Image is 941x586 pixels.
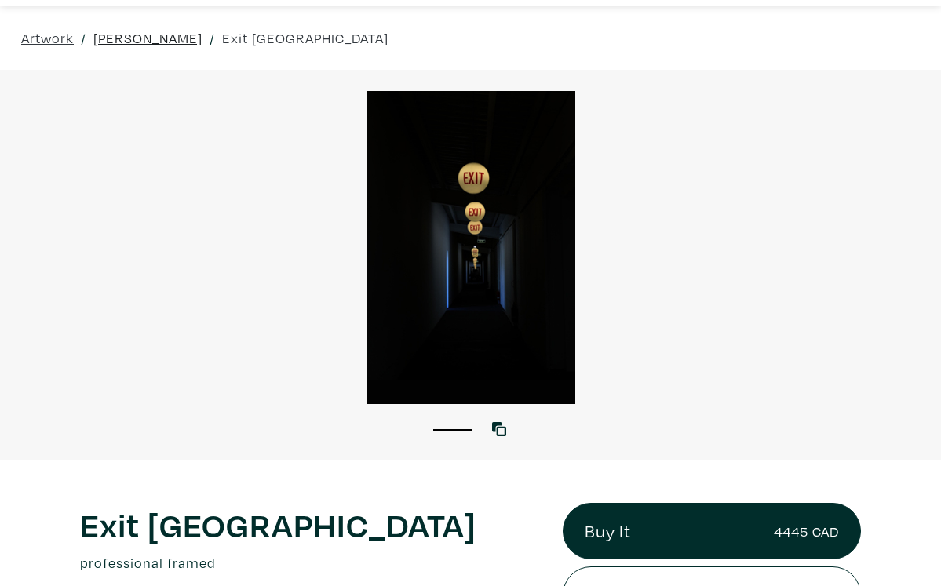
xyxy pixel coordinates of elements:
[774,521,839,542] small: 4445 CAD
[433,429,472,431] button: 1 of 1
[93,27,202,49] a: [PERSON_NAME]
[563,503,861,559] a: Buy It4445 CAD
[210,27,215,49] span: /
[21,27,74,49] a: Artwork
[81,27,86,49] span: /
[80,552,539,573] p: professional framed
[222,27,388,49] a: Exit [GEOGRAPHIC_DATA]
[80,503,539,545] h1: Exit [GEOGRAPHIC_DATA]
